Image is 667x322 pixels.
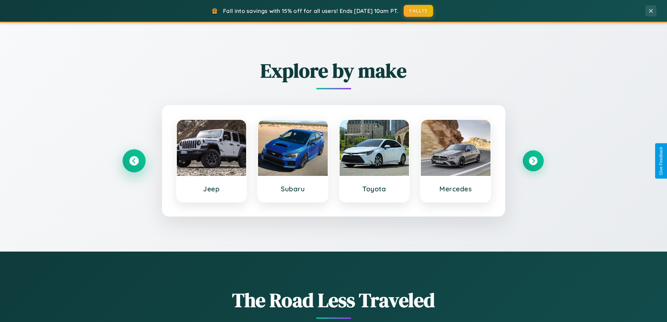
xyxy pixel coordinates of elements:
div: Give Feedback [659,147,663,175]
h3: Mercedes [428,185,484,193]
h3: Subaru [265,185,321,193]
h1: The Road Less Traveled [124,287,544,314]
h3: Jeep [184,185,239,193]
span: Fall into savings with 15% off for all users! Ends [DATE] 10am PT. [223,7,398,14]
button: FALL15 [404,5,433,17]
h3: Toyota [347,185,402,193]
h2: Explore by make [124,57,544,84]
